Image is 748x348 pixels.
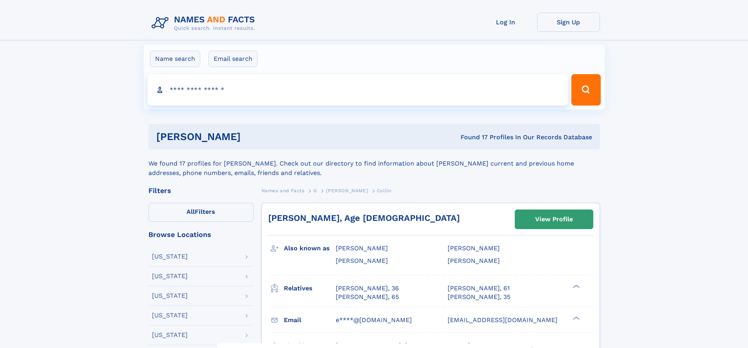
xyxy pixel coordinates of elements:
[336,257,388,264] span: [PERSON_NAME]
[571,284,580,289] div: ❯
[377,188,391,193] span: Collin
[152,273,188,279] div: [US_STATE]
[268,213,460,223] a: [PERSON_NAME], Age [DEMOGRAPHIC_DATA]
[156,132,351,142] h1: [PERSON_NAME]
[148,187,254,194] div: Filters
[515,210,593,229] a: View Profile
[187,208,195,215] span: All
[152,312,188,319] div: [US_STATE]
[152,293,188,299] div: [US_STATE]
[208,51,258,67] label: Email search
[148,149,600,178] div: We found 17 profiles for [PERSON_NAME]. Check out our directory to find information about [PERSON...
[284,313,336,327] h3: Email
[336,284,399,293] a: [PERSON_NAME], 36
[284,282,336,295] h3: Relatives
[351,133,592,142] div: Found 17 Profiles In Our Records Database
[152,253,188,260] div: [US_STATE]
[262,186,305,195] a: Names and Facts
[474,13,537,32] a: Log In
[148,74,568,106] input: search input
[537,13,600,32] a: Sign Up
[535,210,573,228] div: View Profile
[336,293,399,301] a: [PERSON_NAME], 65
[448,316,558,324] span: [EMAIL_ADDRESS][DOMAIN_NAME]
[313,186,317,195] a: G
[150,51,200,67] label: Name search
[152,332,188,338] div: [US_STATE]
[448,284,510,293] a: [PERSON_NAME], 61
[571,315,580,321] div: ❯
[336,244,388,252] span: [PERSON_NAME]
[284,242,336,255] h3: Also known as
[326,186,368,195] a: [PERSON_NAME]
[148,203,254,222] label: Filters
[448,257,500,264] span: [PERSON_NAME]
[448,244,500,252] span: [PERSON_NAME]
[148,13,262,34] img: Logo Names and Facts
[313,188,317,193] span: G
[326,188,368,193] span: [PERSON_NAME]
[571,74,600,106] button: Search Button
[448,293,510,301] a: [PERSON_NAME], 35
[148,231,254,238] div: Browse Locations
